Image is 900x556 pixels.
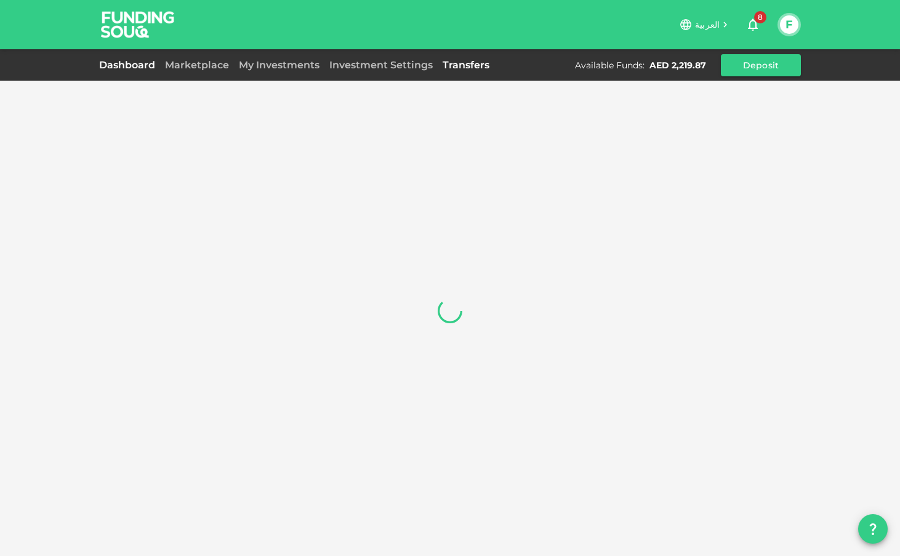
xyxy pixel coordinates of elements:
button: question [858,514,888,544]
a: Dashboard [99,59,160,71]
a: My Investments [234,59,324,71]
div: AED 2,219.87 [649,59,706,71]
button: F [780,15,798,34]
span: العربية [695,19,720,30]
button: Deposit [721,54,801,76]
button: 8 [741,12,765,37]
div: Available Funds : [575,59,645,71]
a: Investment Settings [324,59,438,71]
a: Marketplace [160,59,234,71]
a: Transfers [438,59,494,71]
span: 8 [754,11,766,23]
